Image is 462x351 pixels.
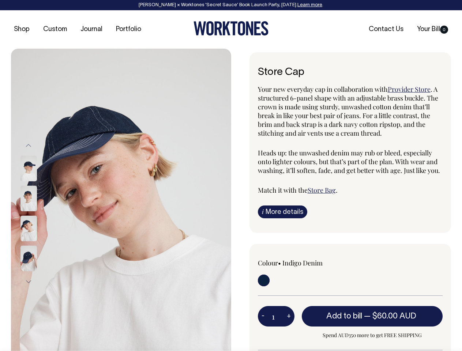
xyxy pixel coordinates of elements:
a: Portfolio [113,23,144,35]
a: Learn more [297,3,322,7]
button: Next [23,273,34,290]
img: Store Cap [20,186,37,211]
a: iMore details [258,205,307,218]
h6: Store Cap [258,67,443,78]
a: Store Bag [308,186,336,195]
img: Store Cap [20,156,37,181]
span: — [364,313,418,320]
div: Colour [258,258,332,267]
span: i [262,208,264,215]
button: Previous [23,137,34,154]
span: Heads up: the unwashed denim may rub or bleed, especially onto lighter colours, but that’s part o... [258,148,440,175]
img: Store Cap [20,246,37,271]
span: Add to bill [326,313,362,320]
img: Store Cap [20,216,37,241]
button: - [258,309,268,324]
span: Your new everyday cap in collaboration with [258,85,388,94]
span: $60.00 AUD [372,313,416,320]
a: Shop [11,23,33,35]
span: Match it with the . [258,186,338,195]
a: Contact Us [366,23,406,35]
div: [PERSON_NAME] × Worktones ‘Secret Sauce’ Book Launch Party, [DATE]. . [7,3,455,8]
span: • [278,258,281,267]
a: Journal [78,23,105,35]
span: Spend AUD350 more to get FREE SHIPPING [302,331,443,340]
button: + [283,309,294,324]
label: Indigo Denim [282,258,323,267]
span: 0 [440,26,448,34]
span: . A structured 6-panel shape with an adjustable brass buckle. The crown is made using sturdy, unw... [258,85,438,137]
button: Add to bill —$60.00 AUD [302,306,443,327]
a: Your Bill0 [414,23,451,35]
a: Custom [40,23,70,35]
a: Provider Store [388,85,431,94]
